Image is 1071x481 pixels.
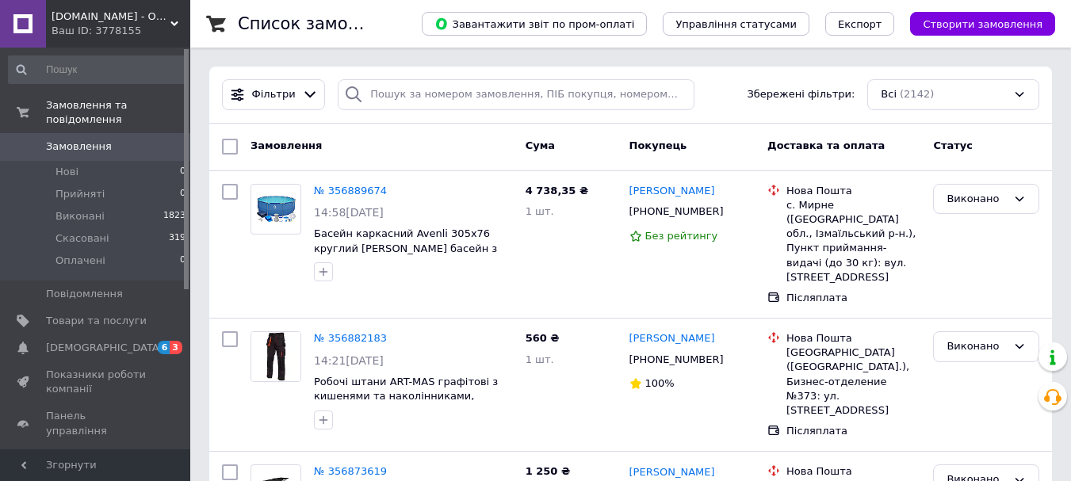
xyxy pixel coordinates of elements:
[767,139,885,151] span: Доставка та оплата
[180,187,186,201] span: 0
[55,187,105,201] span: Прийняті
[526,185,588,197] span: 4 738,35 ₴
[786,345,920,418] div: [GEOGRAPHIC_DATA] ([GEOGRAPHIC_DATA].), Бизнес-отделение №373: ул. [STREET_ADDRESS]
[158,341,170,354] span: 6
[434,17,634,31] span: Завантажити звіт по пром-оплаті
[314,354,384,367] span: 14:21[DATE]
[786,464,920,479] div: Нова Пошта
[629,331,715,346] a: [PERSON_NAME]
[52,10,170,24] span: Akost.com.ua - Офісні та комп'ютерні крісла, Намети, Товари для СТО, Товари для дому і саду
[251,139,322,151] span: Замовлення
[526,465,570,477] span: 1 250 ₴
[55,209,105,223] span: Виконані
[46,98,190,127] span: Замовлення та повідомлення
[251,196,300,222] img: Фото товару
[251,331,301,382] a: Фото товару
[46,409,147,437] span: Панель управління
[163,209,186,223] span: 1823
[55,165,78,179] span: Нові
[170,341,182,354] span: 3
[8,55,187,84] input: Пошук
[747,87,855,102] span: Збережені фільтри:
[626,201,727,222] div: [PHONE_NUMBER]
[786,184,920,198] div: Нова Пошта
[910,12,1055,36] button: Створити замовлення
[338,79,694,110] input: Пошук за номером замовлення, ПІБ покупця, номером телефону, Email, номером накладної
[838,18,882,30] span: Експорт
[314,376,498,417] a: Робочі штани ART-MAS графітові з кишенями та наколінниками, розмір 52, зріст 176–182 см
[645,230,718,242] span: Без рейтингу
[46,341,163,355] span: [DEMOGRAPHIC_DATA]
[46,287,123,301] span: Повідомлення
[46,314,147,328] span: Товари та послуги
[422,12,647,36] button: Завантажити звіт по пром-оплаті
[526,139,555,151] span: Cума
[180,165,186,179] span: 0
[46,368,147,396] span: Показники роботи компанії
[663,12,809,36] button: Управління статусами
[900,88,934,100] span: (2142)
[629,139,687,151] span: Покупець
[526,205,554,217] span: 1 шт.
[314,185,387,197] a: № 356889674
[786,291,920,305] div: Післяплата
[786,331,920,345] div: Нова Пошта
[629,184,715,199] a: [PERSON_NAME]
[252,87,296,102] span: Фільтри
[786,198,920,284] div: с. Мирне ([GEOGRAPHIC_DATA] обл., Ізмаїльський р-н.), Пункт приймання-видачі (до 30 кг): вул. [ST...
[55,231,109,246] span: Скасовані
[169,231,186,246] span: 319
[238,14,399,33] h1: Список замовлень
[46,139,112,154] span: Замовлення
[825,12,895,36] button: Експорт
[526,353,554,365] span: 1 шт.
[626,349,727,370] div: [PHONE_NUMBER]
[923,18,1042,30] span: Створити замовлення
[947,191,1007,208] div: Виконано
[675,18,797,30] span: Управління статусами
[52,24,190,38] div: Ваш ID: 3778155
[314,206,384,219] span: 14:58[DATE]
[180,254,186,268] span: 0
[786,424,920,438] div: Післяплата
[251,184,301,235] a: Фото товару
[314,465,387,477] a: № 356873619
[629,465,715,480] a: [PERSON_NAME]
[881,87,897,102] span: Всі
[933,139,973,151] span: Статус
[526,332,560,344] span: 560 ₴
[55,254,105,268] span: Оплачені
[947,338,1007,355] div: Виконано
[894,17,1055,29] a: Створити замовлення
[314,227,497,269] a: Басейн каркасний Avenli 305x76 круглий [PERSON_NAME] басейн з насосом і фільтром
[645,377,675,389] span: 100%
[314,332,387,344] a: № 356882183
[251,332,300,381] img: Фото товару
